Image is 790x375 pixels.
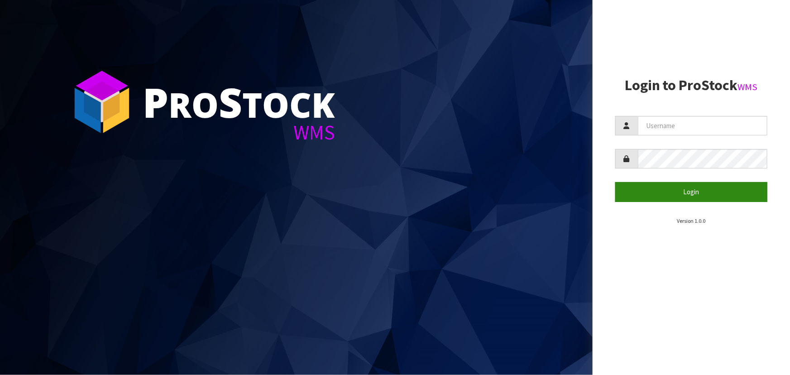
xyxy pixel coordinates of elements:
span: S [219,74,242,130]
small: WMS [738,81,758,93]
div: WMS [143,122,335,143]
h2: Login to ProStock [615,77,767,93]
span: P [143,74,168,130]
input: Username [638,116,767,135]
button: Login [615,182,767,202]
div: ro tock [143,82,335,122]
img: ProStock Cube [68,68,136,136]
small: Version 1.0.0 [677,217,705,224]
